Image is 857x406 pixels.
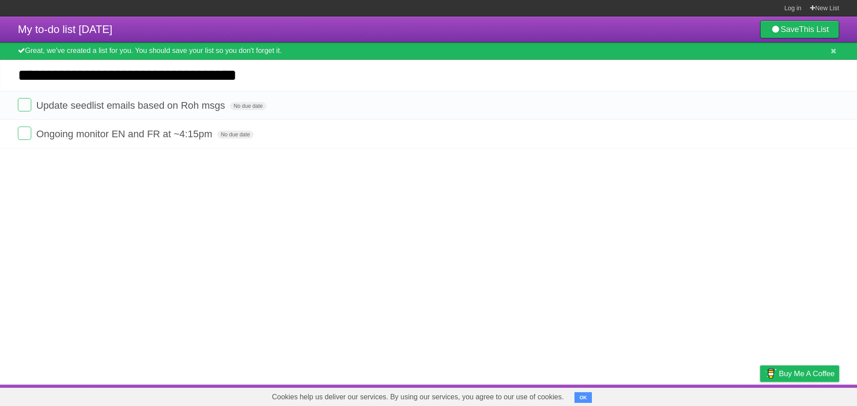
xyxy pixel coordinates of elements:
[574,392,592,403] button: OK
[671,387,707,404] a: Developers
[799,25,829,34] b: This List
[36,100,227,111] span: Update seedlist emails based on Roh msgs
[263,388,573,406] span: Cookies help us deliver our services. By using our services, you agree to our use of cookies.
[18,127,31,140] label: Done
[749,387,772,404] a: Privacy
[641,387,660,404] a: About
[718,387,738,404] a: Terms
[36,128,214,139] span: Ongoing monitor EN and FR at ~4:15pm
[760,365,839,382] a: Buy me a coffee
[217,131,254,139] span: No due date
[779,366,835,381] span: Buy me a coffee
[230,102,266,110] span: No due date
[18,23,112,35] span: My to-do list [DATE]
[765,366,777,381] img: Buy me a coffee
[783,387,839,404] a: Suggest a feature
[760,21,839,38] a: SaveThis List
[18,98,31,111] label: Done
